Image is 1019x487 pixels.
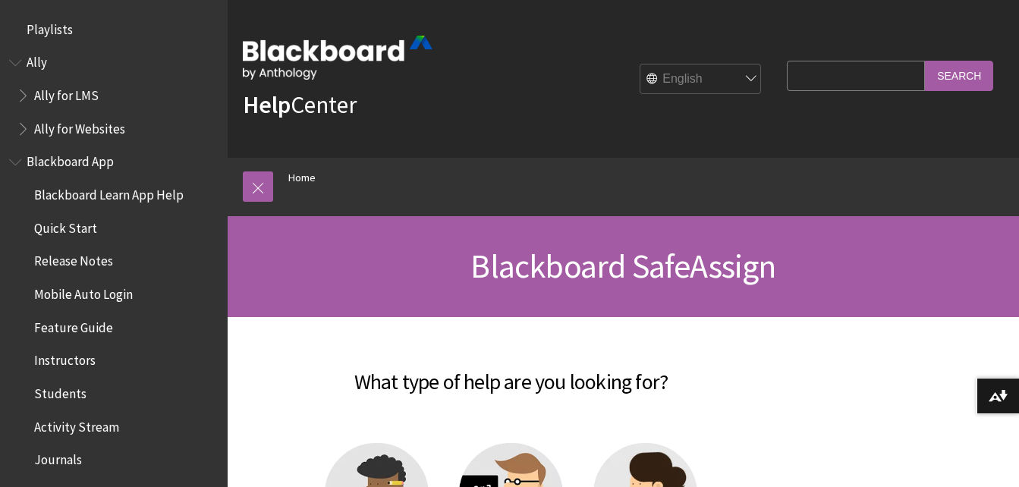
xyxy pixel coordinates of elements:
[925,61,993,90] input: Search
[470,245,775,287] span: Blackboard SafeAssign
[288,168,316,187] a: Home
[34,281,133,302] span: Mobile Auto Login
[34,414,119,435] span: Activity Stream
[27,17,73,37] span: Playlists
[34,83,99,103] span: Ally for LMS
[34,182,184,203] span: Blackboard Learn App Help
[27,149,114,170] span: Blackboard App
[243,347,779,397] h2: What type of help are you looking for?
[27,50,47,71] span: Ally
[34,215,97,236] span: Quick Start
[34,381,86,401] span: Students
[34,315,113,335] span: Feature Guide
[640,64,762,95] select: Site Language Selector
[34,348,96,369] span: Instructors
[34,448,82,468] span: Journals
[243,90,357,120] a: HelpCenter
[243,36,432,80] img: Blackboard by Anthology
[34,249,113,269] span: Release Notes
[9,50,219,142] nav: Book outline for Anthology Ally Help
[243,90,291,120] strong: Help
[34,116,125,137] span: Ally for Websites
[9,17,219,42] nav: Book outline for Playlists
